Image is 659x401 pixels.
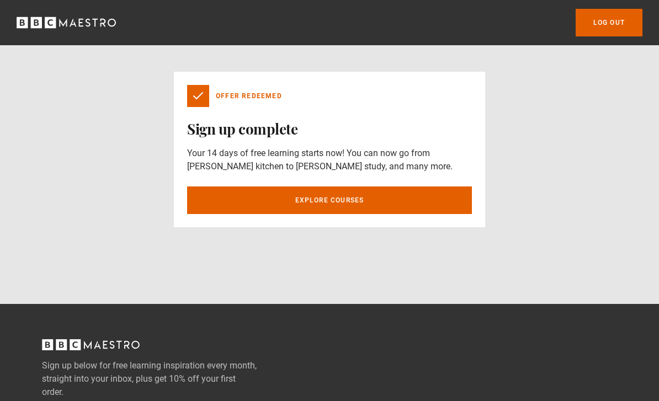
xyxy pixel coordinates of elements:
[42,339,140,350] svg: BBC Maestro, back to top
[187,186,472,214] a: Explore courses
[187,120,472,138] h1: Sign up complete
[216,91,282,101] p: Offer Redeemed
[42,359,285,399] label: Sign up below for free learning inspiration every month, straight into your inbox, plus get 10% o...
[576,9,642,36] a: Log out
[42,343,140,354] a: BBC Maestro, back to top
[17,14,116,31] svg: BBC Maestro
[187,147,472,173] p: Your 14 days of free learning starts now! You can now go from [PERSON_NAME] kitchen to [PERSON_NA...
